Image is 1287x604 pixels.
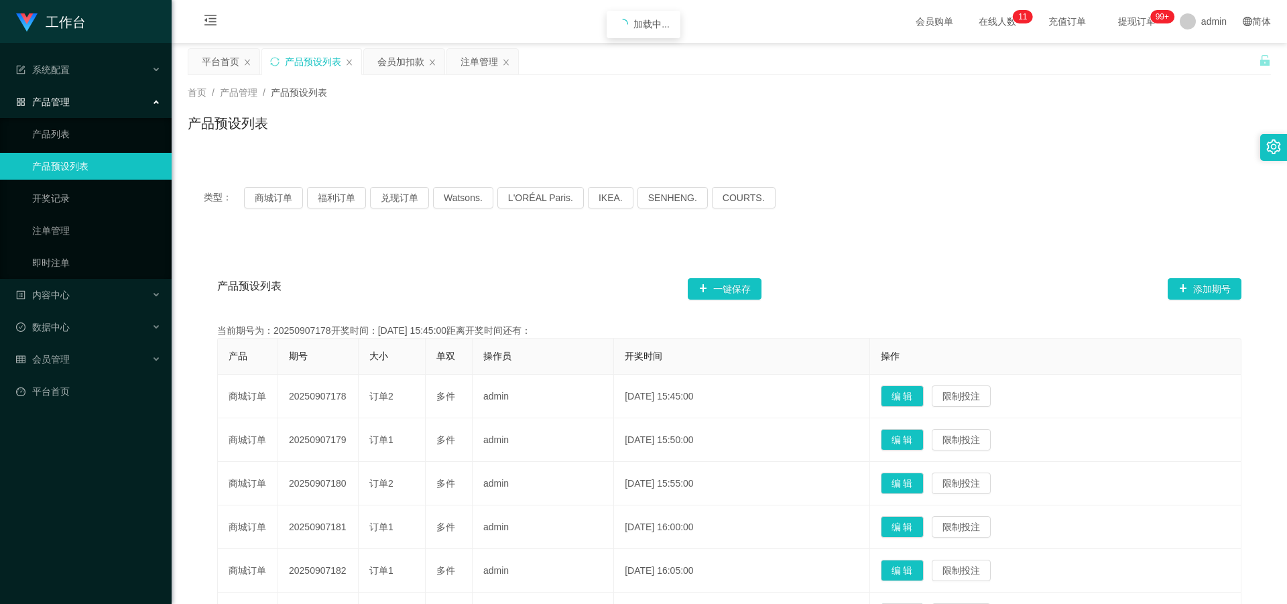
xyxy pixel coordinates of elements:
span: 开奖时间 [625,351,662,361]
span: 单双 [436,351,455,361]
span: 订单1 [369,434,393,445]
td: [DATE] 16:05:00 [614,549,869,593]
span: 会员管理 [16,354,70,365]
td: 20250907178 [278,375,359,418]
i: 图标: close [502,58,510,66]
button: COURTS. [712,187,776,208]
div: 当前期号为：20250907178开奖时间：[DATE] 15:45:00距离开奖时间还有： [217,324,1241,338]
span: / [212,87,214,98]
button: Watsons. [433,187,493,208]
td: admin [473,375,614,418]
i: 图标: profile [16,290,25,300]
span: 首页 [188,87,206,98]
span: 在线人数 [972,17,1023,26]
button: SENHENG. [637,187,708,208]
i: 图标: setting [1266,139,1281,154]
i: 图标: close [428,58,436,66]
div: 产品预设列表 [285,49,341,74]
td: admin [473,462,614,505]
i: 图标: unlock [1259,54,1271,66]
span: 多件 [436,565,455,576]
button: 限制投注 [932,560,991,581]
span: 内容中心 [16,290,70,300]
button: L'ORÉAL Paris. [497,187,584,208]
span: / [263,87,265,98]
td: [DATE] 15:50:00 [614,418,869,462]
a: 产品预设列表 [32,153,161,180]
td: [DATE] 15:45:00 [614,375,869,418]
span: 产品预设列表 [271,87,327,98]
i: 图标: appstore-o [16,97,25,107]
a: 即时注单 [32,249,161,276]
i: 图标: close [243,58,251,66]
span: 产品预设列表 [217,278,282,300]
button: 编 辑 [881,429,924,450]
td: 商城订单 [218,549,278,593]
span: 操作员 [483,351,511,361]
i: 图标: close [345,58,353,66]
span: 系统配置 [16,64,70,75]
button: 限制投注 [932,385,991,407]
span: 订单1 [369,522,393,532]
button: 兑现订单 [370,187,429,208]
div: 会员加扣款 [377,49,424,74]
span: 期号 [289,351,308,361]
span: 数据中心 [16,322,70,333]
button: 福利订单 [307,187,366,208]
td: 20250907182 [278,549,359,593]
button: 编 辑 [881,560,924,581]
sup: 1107 [1150,10,1174,23]
span: 充值订单 [1042,17,1093,26]
span: 多件 [436,478,455,489]
button: 限制投注 [932,473,991,494]
button: IKEA. [588,187,633,208]
i: 图标: form [16,65,25,74]
a: 产品列表 [32,121,161,147]
a: 工作台 [16,16,86,27]
td: 20250907181 [278,505,359,549]
i: 图标: global [1243,17,1252,26]
i: icon: loading [617,19,628,29]
h1: 工作台 [46,1,86,44]
i: 图标: menu-fold [188,1,233,44]
span: 产品管理 [220,87,257,98]
p: 1 [1023,10,1028,23]
i: 图标: sync [270,57,280,66]
img: logo.9652507e.png [16,13,38,32]
span: 订单2 [369,391,393,402]
span: 提现订单 [1111,17,1162,26]
button: 图标: plus一键保存 [688,278,761,300]
button: 编 辑 [881,516,924,538]
button: 商城订单 [244,187,303,208]
td: admin [473,549,614,593]
span: 订单2 [369,478,393,489]
span: 类型： [204,187,244,208]
td: 商城订单 [218,462,278,505]
span: 产品管理 [16,97,70,107]
button: 编 辑 [881,385,924,407]
button: 编 辑 [881,473,924,494]
td: 商城订单 [218,375,278,418]
span: 多件 [436,391,455,402]
td: [DATE] 15:55:00 [614,462,869,505]
span: 大小 [369,351,388,361]
a: 注单管理 [32,217,161,244]
td: [DATE] 16:00:00 [614,505,869,549]
td: 20250907179 [278,418,359,462]
sup: 11 [1013,10,1032,23]
h1: 产品预设列表 [188,113,268,133]
i: 图标: check-circle-o [16,322,25,332]
div: 平台首页 [202,49,239,74]
span: 操作 [881,351,900,361]
td: 20250907180 [278,462,359,505]
td: 商城订单 [218,505,278,549]
td: 商城订单 [218,418,278,462]
td: admin [473,505,614,549]
div: 注单管理 [461,49,498,74]
span: 加载中... [633,19,670,29]
button: 限制投注 [932,429,991,450]
a: 图标: dashboard平台首页 [16,378,161,405]
button: 图标: plus添加期号 [1168,278,1241,300]
td: admin [473,418,614,462]
a: 开奖记录 [32,185,161,212]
